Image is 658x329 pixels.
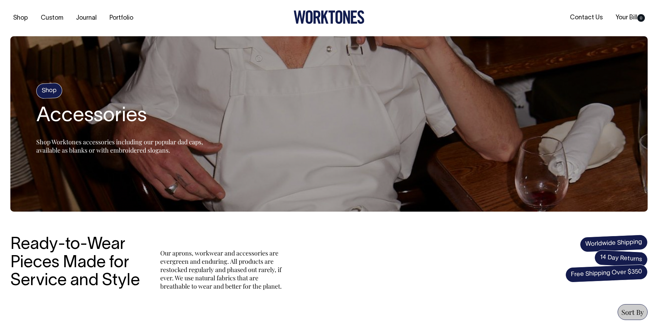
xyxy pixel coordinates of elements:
[160,249,285,290] p: Our aprons, workwear and accessories are evergreen and enduring. All products are restocked regul...
[637,14,645,22] span: 0
[107,12,136,24] a: Portfolio
[580,234,648,252] span: Worldwide Shipping
[613,12,648,23] a: Your Bill0
[36,138,203,154] span: Shop Worktones accessories including our popular dad caps, available as blanks or with embroidere...
[10,12,31,24] a: Shop
[73,12,99,24] a: Journal
[38,12,66,24] a: Custom
[10,236,145,290] h3: Ready-to-Wear Pieces Made for Service and Style
[567,12,605,23] a: Contact Us
[565,264,648,283] span: Free Shipping Over $350
[36,105,209,127] h2: Accessories
[594,250,648,268] span: 14 Day Returns
[36,83,63,99] h4: Shop
[621,307,644,317] span: Sort By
